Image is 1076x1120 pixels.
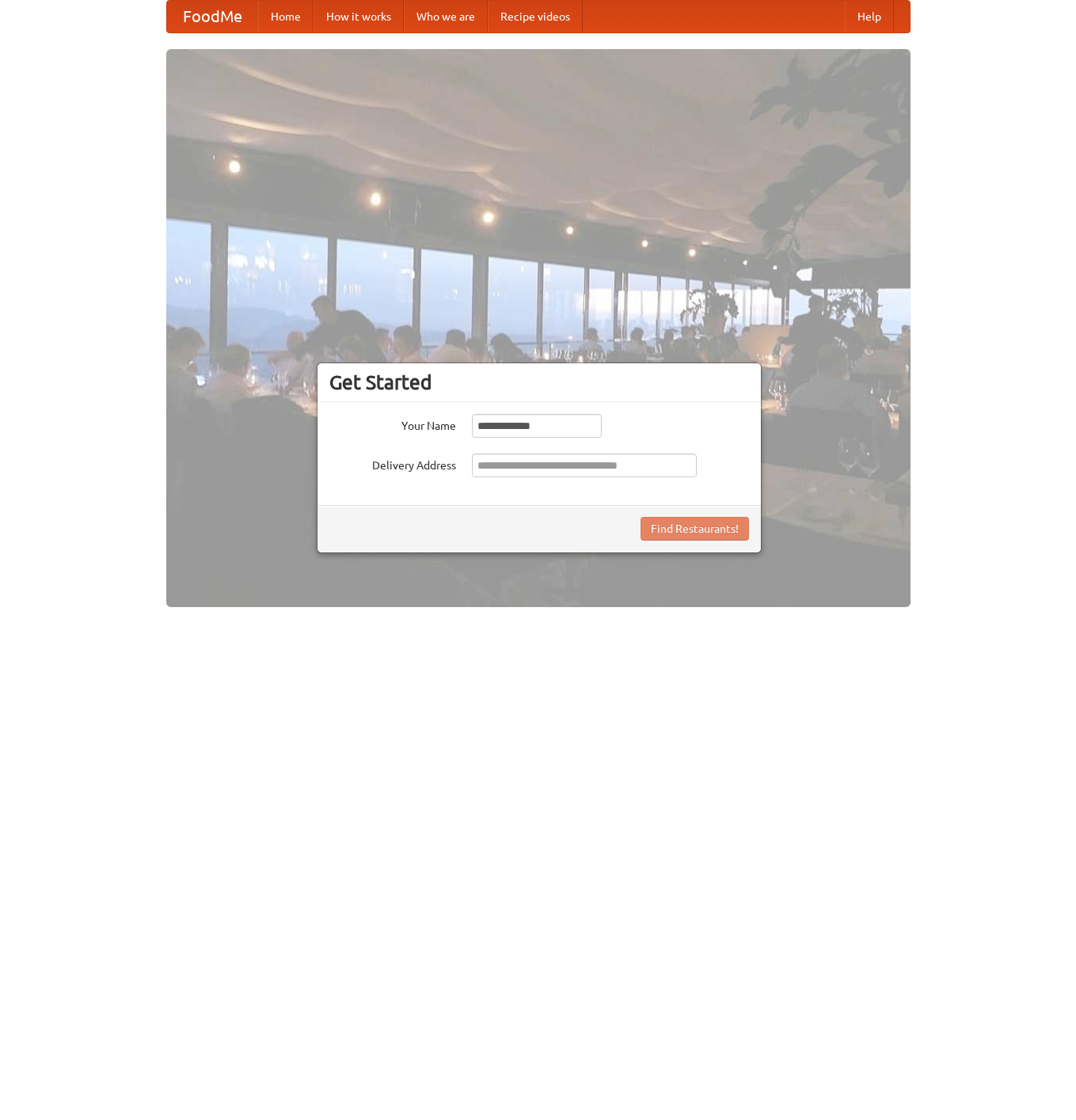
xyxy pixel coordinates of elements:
[329,454,456,473] label: Delivery Address
[329,370,749,394] h3: Get Started
[167,1,258,32] a: FoodMe
[258,1,314,32] a: Home
[314,1,404,32] a: How it works
[404,1,488,32] a: Who we are
[845,1,894,32] a: Help
[641,517,749,541] button: Find Restaurants!
[488,1,583,32] a: Recipe videos
[329,414,456,434] label: Your Name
